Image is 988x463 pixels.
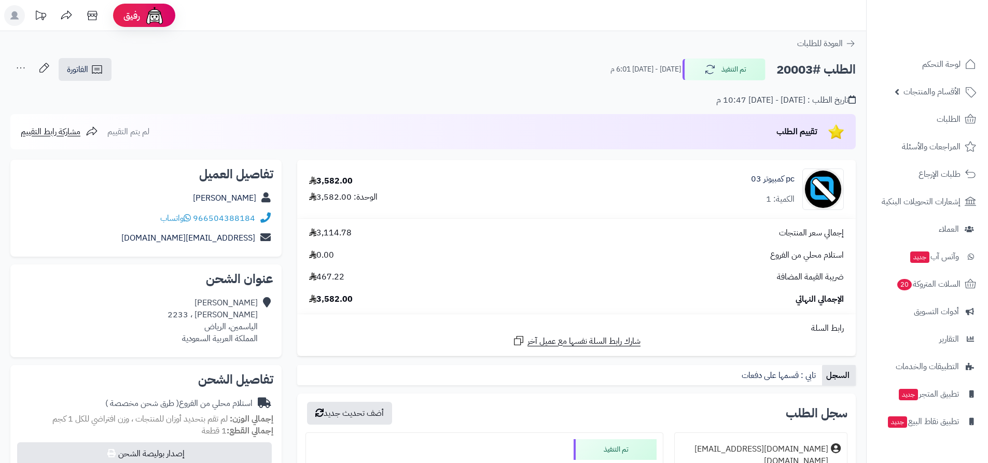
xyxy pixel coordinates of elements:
span: لم تقم بتحديد أوزان للمنتجات ، وزن افتراضي للكل 1 كجم [52,413,228,425]
a: pc كمبيوتر 03 [751,173,795,185]
a: وآتس آبجديد [873,244,982,269]
div: [PERSON_NAME] [PERSON_NAME] ، 2233 الياسمين، الرياض المملكة العربية السعودية [168,297,258,344]
span: الفاتورة [67,63,88,76]
span: 0.00 [309,249,334,261]
span: جديد [899,389,918,400]
span: جديد [888,416,907,428]
span: تطبيق المتجر [898,387,959,401]
span: وآتس آب [909,249,959,264]
span: تطبيق نقاط البيع [887,414,959,429]
span: 3,582.00 [309,293,353,305]
span: الطلبات [937,112,961,127]
img: ai-face.png [144,5,165,26]
h3: سجل الطلب [786,407,847,419]
a: تطبيق المتجرجديد [873,382,982,406]
span: 3,114.78 [309,227,352,239]
a: 966504388184 [193,212,255,225]
a: العملاء [873,217,982,242]
span: لم يتم التقييم [107,125,149,138]
a: مشاركة رابط التقييم [21,125,98,138]
span: المراجعات والأسئلة [902,139,961,154]
div: الكمية: 1 [766,193,795,205]
h2: تفاصيل الشحن [19,373,273,386]
div: الوحدة: 3,582.00 [309,191,378,203]
div: استلام محلي من الفروع [105,398,253,410]
h2: الطلب #20003 [776,59,856,80]
a: التقارير [873,327,982,352]
span: الأقسام والمنتجات [903,85,961,99]
span: رفيق [123,9,140,22]
span: السلات المتروكة [896,277,961,291]
a: واتساب [160,212,191,225]
span: العودة للطلبات [797,37,843,50]
span: العملاء [939,222,959,236]
a: تطبيق نقاط البيعجديد [873,409,982,434]
a: [EMAIL_ADDRESS][DOMAIN_NAME] [121,232,255,244]
a: تحديثات المنصة [27,5,53,29]
span: إجمالي سعر المنتجات [779,227,844,239]
div: رابط السلة [301,322,852,334]
h2: عنوان الشحن [19,273,273,285]
button: أضف تحديث جديد [307,402,392,425]
span: أدوات التسويق [914,304,959,319]
img: logo-2.png [917,9,978,31]
a: أدوات التسويق [873,299,982,324]
span: استلام محلي من الفروع [770,249,844,261]
h2: تفاصيل العميل [19,168,273,180]
span: لوحة التحكم [922,57,961,72]
span: ( طرق شحن مخصصة ) [105,397,179,410]
a: السلات المتروكة20 [873,272,982,297]
span: التطبيقات والخدمات [896,359,959,374]
span: إشعارات التحويلات البنكية [882,194,961,209]
small: 1 قطعة [202,425,273,437]
a: التطبيقات والخدمات [873,354,982,379]
img: no_image-90x90.png [803,169,843,210]
a: شارك رابط السلة نفسها مع عميل آخر [512,334,641,347]
div: 3,582.00 [309,175,353,187]
a: [PERSON_NAME] [193,192,256,204]
div: تم التنفيذ [574,439,657,460]
strong: إجمالي الوزن: [230,413,273,425]
span: الإجمالي النهائي [796,293,844,305]
span: 20 [897,278,913,291]
a: إشعارات التحويلات البنكية [873,189,982,214]
span: شارك رابط السلة نفسها مع عميل آخر [527,335,641,347]
a: السجل [822,365,856,386]
a: الطلبات [873,107,982,132]
a: العودة للطلبات [797,37,856,50]
button: تم التنفيذ [683,59,766,80]
span: جديد [910,251,929,263]
span: التقارير [939,332,959,346]
small: [DATE] - [DATE] 6:01 م [610,64,681,75]
strong: إجمالي القطع: [227,425,273,437]
span: 467.22 [309,271,344,283]
a: لوحة التحكم [873,52,982,77]
span: تقييم الطلب [776,125,817,138]
a: طلبات الإرجاع [873,162,982,187]
span: طلبات الإرجاع [919,167,961,181]
a: المراجعات والأسئلة [873,134,982,159]
span: ضريبة القيمة المضافة [777,271,844,283]
a: تابي : قسمها على دفعات [737,365,822,386]
span: مشاركة رابط التقييم [21,125,80,138]
a: الفاتورة [59,58,112,81]
div: تاريخ الطلب : [DATE] - [DATE] 10:47 م [716,94,856,106]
